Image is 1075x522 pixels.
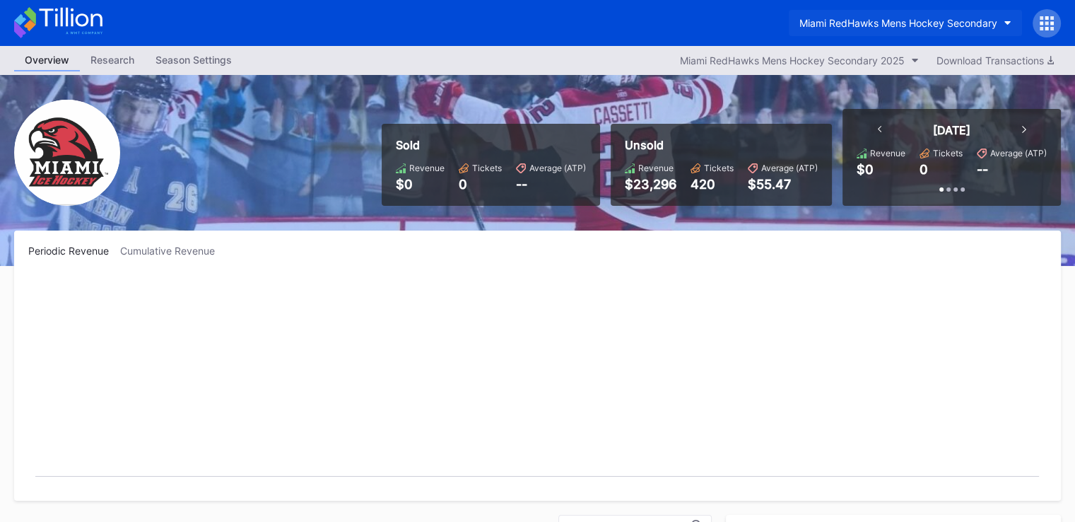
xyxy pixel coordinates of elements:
[516,177,586,192] div: --
[933,148,963,158] div: Tickets
[789,10,1022,36] button: Miami RedHawks Mens Hockey Secondary
[933,123,970,137] div: [DATE]
[857,162,874,177] div: $0
[80,50,145,71] a: Research
[936,54,1054,66] div: Download Transactions
[704,163,734,173] div: Tickets
[680,54,905,66] div: Miami RedHawks Mens Hockey Secondary 2025
[396,138,586,152] div: Sold
[145,50,242,70] div: Season Settings
[638,163,674,173] div: Revenue
[761,163,818,173] div: Average (ATP)
[691,177,734,192] div: 420
[80,50,145,70] div: Research
[14,100,120,206] img: Miami_RedHawks_Mens_Hockey_Secondary.png
[870,148,905,158] div: Revenue
[145,50,242,71] a: Season Settings
[799,17,997,29] div: Miami RedHawks Mens Hockey Secondary
[929,51,1061,70] button: Download Transactions
[120,245,226,257] div: Cumulative Revenue
[28,274,1046,487] svg: Chart title
[673,51,926,70] button: Miami RedHawks Mens Hockey Secondary 2025
[409,163,445,173] div: Revenue
[459,177,502,192] div: 0
[396,177,445,192] div: $0
[748,177,818,192] div: $55.47
[28,245,120,257] div: Periodic Revenue
[625,177,676,192] div: $23,296
[14,50,80,71] a: Overview
[990,148,1047,158] div: Average (ATP)
[625,138,818,152] div: Unsold
[529,163,586,173] div: Average (ATP)
[920,162,928,177] div: 0
[977,162,988,177] div: --
[472,163,502,173] div: Tickets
